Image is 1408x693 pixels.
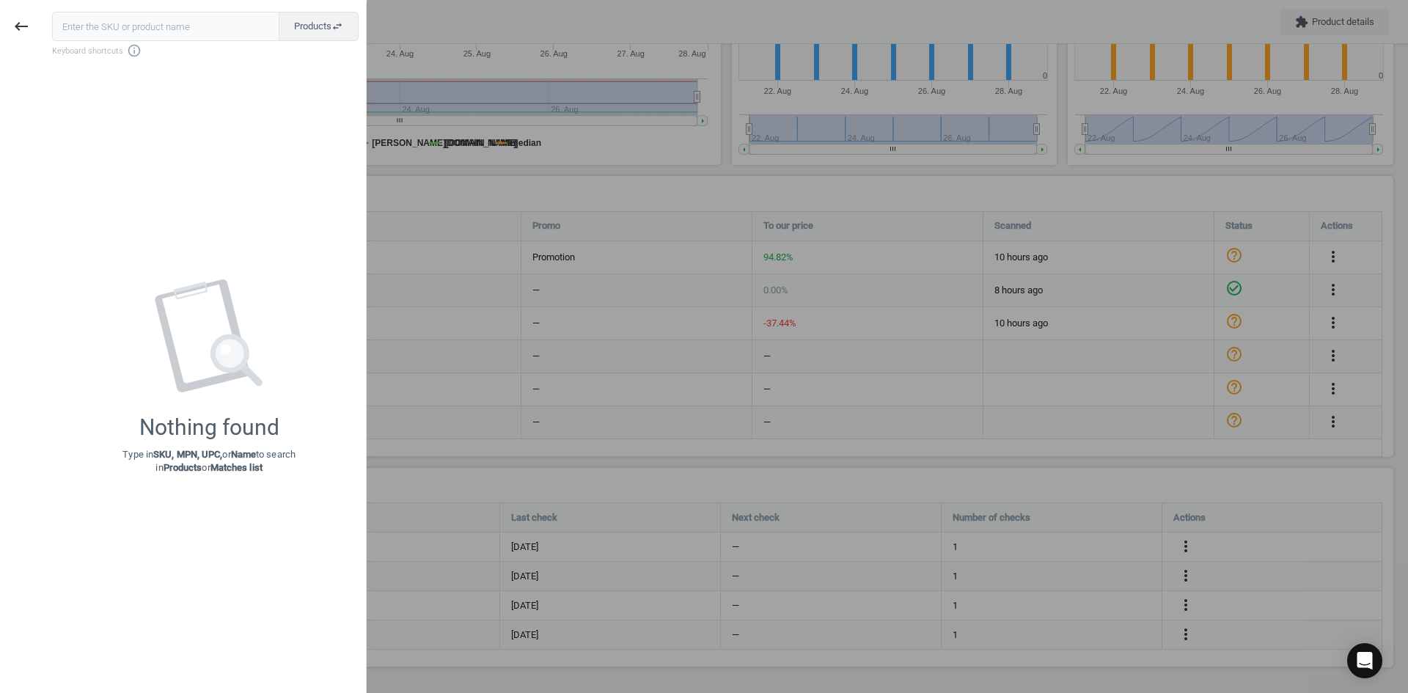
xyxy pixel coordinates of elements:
[4,10,38,44] button: keyboard_backspace
[294,20,343,33] span: Products
[12,18,30,35] i: keyboard_backspace
[139,414,279,441] div: Nothing found
[52,43,359,58] span: Keyboard shortcuts
[1347,643,1382,678] div: Open Intercom Messenger
[127,43,142,58] i: info_outline
[231,449,256,460] strong: Name
[52,12,279,41] input: Enter the SKU or product name
[279,12,359,41] button: Productsswap_horiz
[122,448,296,474] p: Type in or to search in or
[331,21,343,32] i: swap_horiz
[153,449,222,460] strong: SKU, MPN, UPC,
[210,462,263,473] strong: Matches list
[164,462,202,473] strong: Products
